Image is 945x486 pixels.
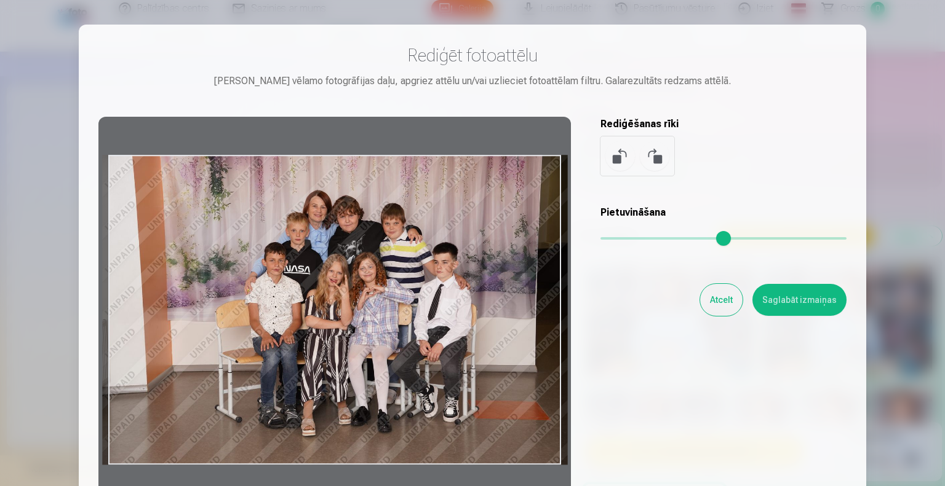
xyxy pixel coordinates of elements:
[98,44,847,66] h3: Rediģēt fotoattēlu
[700,284,743,316] button: Atcelt
[600,205,847,220] h5: Pietuvināšana
[600,117,847,131] h5: Rediģēšanas rīki
[752,284,847,316] button: Saglabāt izmaiņas
[98,74,847,88] div: [PERSON_NAME] vēlamo fotogrāfijas daļu, apgriez attēlu un/vai uzlieciet fotoattēlam filtru. Galar...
